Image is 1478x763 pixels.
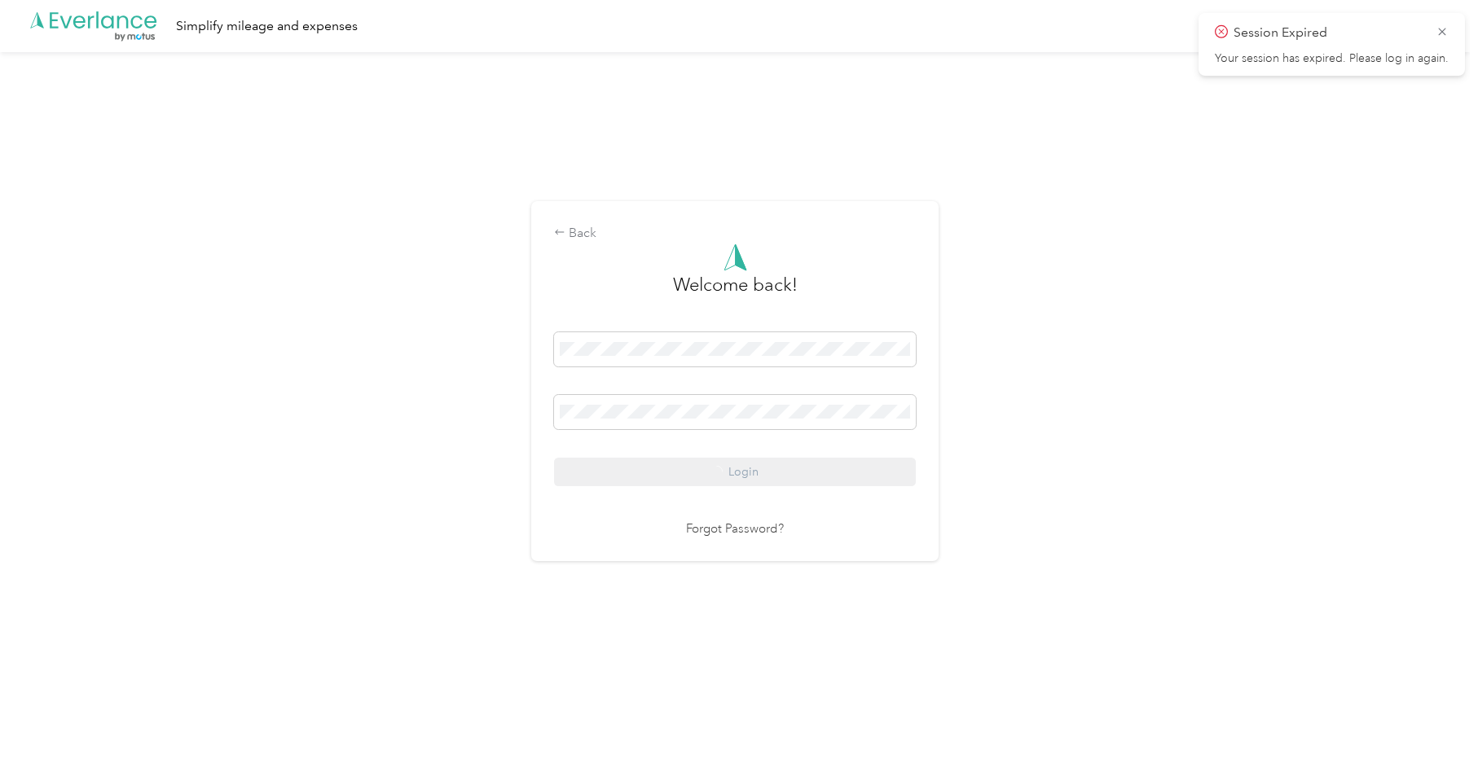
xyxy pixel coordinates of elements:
[1387,672,1478,763] iframe: Everlance-gr Chat Button Frame
[554,224,916,243] div: Back
[1234,23,1424,43] p: Session Expired
[176,16,358,37] div: Simplify mileage and expenses
[673,271,798,315] h3: greeting
[1215,51,1449,66] p: Your session has expired. Please log in again.
[686,520,784,539] a: Forgot Password?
